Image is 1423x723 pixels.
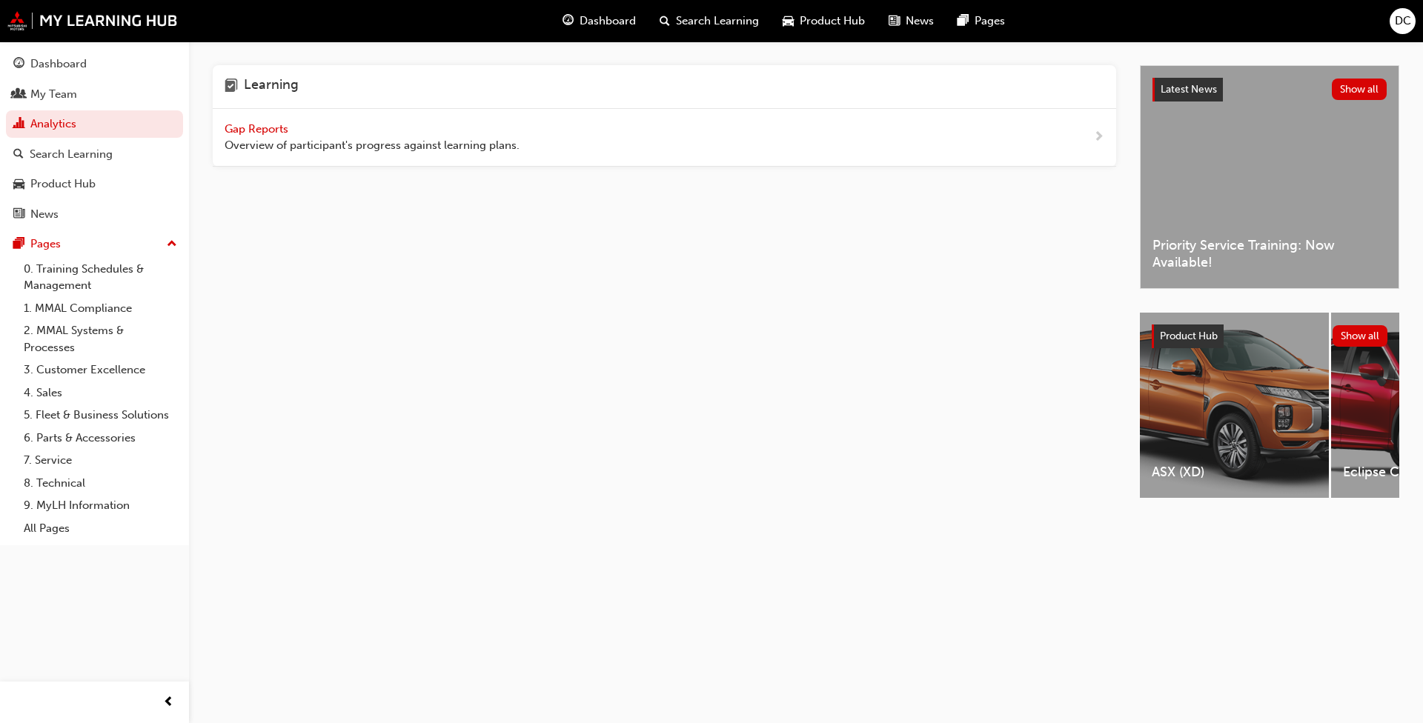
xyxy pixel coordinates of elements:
h4: Learning [244,77,299,96]
span: car-icon [13,178,24,191]
button: Pages [6,230,183,258]
div: Search Learning [30,146,113,163]
span: news-icon [889,12,900,30]
span: pages-icon [958,12,969,30]
span: prev-icon [163,693,174,712]
span: next-icon [1093,128,1104,147]
a: 3. Customer Excellence [18,359,183,382]
a: guage-iconDashboard [551,6,648,36]
a: pages-iconPages [946,6,1017,36]
button: DashboardMy TeamAnalyticsSearch LearningProduct HubNews [6,47,183,230]
div: My Team [30,86,77,103]
a: ASX (XD) [1140,313,1329,498]
a: My Team [6,81,183,108]
a: 4. Sales [18,382,183,404]
a: car-iconProduct Hub [771,6,877,36]
span: up-icon [167,235,177,254]
span: chart-icon [13,118,24,131]
a: Analytics [6,110,183,138]
a: 1. MMAL Compliance [18,297,183,320]
span: Dashboard [580,13,636,30]
div: Dashboard [30,56,87,73]
span: guage-icon [13,58,24,71]
span: search-icon [13,148,24,161]
span: Latest News [1161,83,1217,96]
button: Show all [1332,79,1387,100]
span: Overview of participant's progress against learning plans. [225,137,520,154]
span: Gap Reports [225,122,291,136]
span: learning-icon [225,77,238,96]
a: 2. MMAL Systems & Processes [18,319,183,359]
a: Latest NewsShow allPriority Service Training: Now Available! [1140,65,1399,289]
a: 5. Fleet & Business Solutions [18,404,183,427]
span: Pages [975,13,1005,30]
a: search-iconSearch Learning [648,6,771,36]
a: 6. Parts & Accessories [18,427,183,450]
span: news-icon [13,208,24,221]
a: 7. Service [18,449,183,472]
a: news-iconNews [877,6,946,36]
a: Latest NewsShow all [1152,78,1387,101]
span: people-icon [13,88,24,101]
div: News [30,206,59,223]
a: News [6,201,183,228]
span: Product Hub [1160,330,1218,342]
span: ASX (XD) [1152,464,1317,481]
a: 8. Technical [18,472,183,495]
a: Product HubShow all [1152,324,1387,348]
a: Gap Reports Overview of participant's progress against learning plans.next-icon [213,109,1116,167]
div: Pages [30,236,61,253]
span: pages-icon [13,238,24,251]
a: Product Hub [6,170,183,198]
span: Priority Service Training: Now Available! [1152,237,1387,270]
img: mmal [7,11,178,30]
span: car-icon [783,12,794,30]
div: Product Hub [30,176,96,193]
a: Dashboard [6,50,183,78]
span: guage-icon [563,12,574,30]
span: search-icon [660,12,670,30]
span: News [906,13,934,30]
span: DC [1395,13,1411,30]
span: Search Learning [676,13,759,30]
a: All Pages [18,517,183,540]
a: 0. Training Schedules & Management [18,258,183,297]
a: 9. MyLH Information [18,494,183,517]
button: Show all [1333,325,1388,347]
a: Search Learning [6,141,183,168]
span: Product Hub [800,13,865,30]
button: DC [1390,8,1416,34]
